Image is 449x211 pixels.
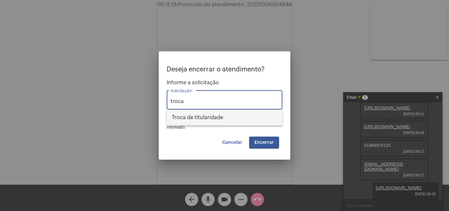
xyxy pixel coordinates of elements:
[171,98,278,104] input: Buscar solicitação
[172,110,277,125] span: Troca de titularidade
[254,140,274,145] span: Encerrar
[217,137,248,148] button: Cancelar
[167,119,274,129] span: OBS: O atendimento depois de encerrado não poderá ser retomado.
[167,66,282,73] p: Deseja encerrar o atendimento?
[167,80,282,86] span: Informe a solicitação
[222,140,242,145] span: Cancelar
[249,137,279,148] button: Encerrar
